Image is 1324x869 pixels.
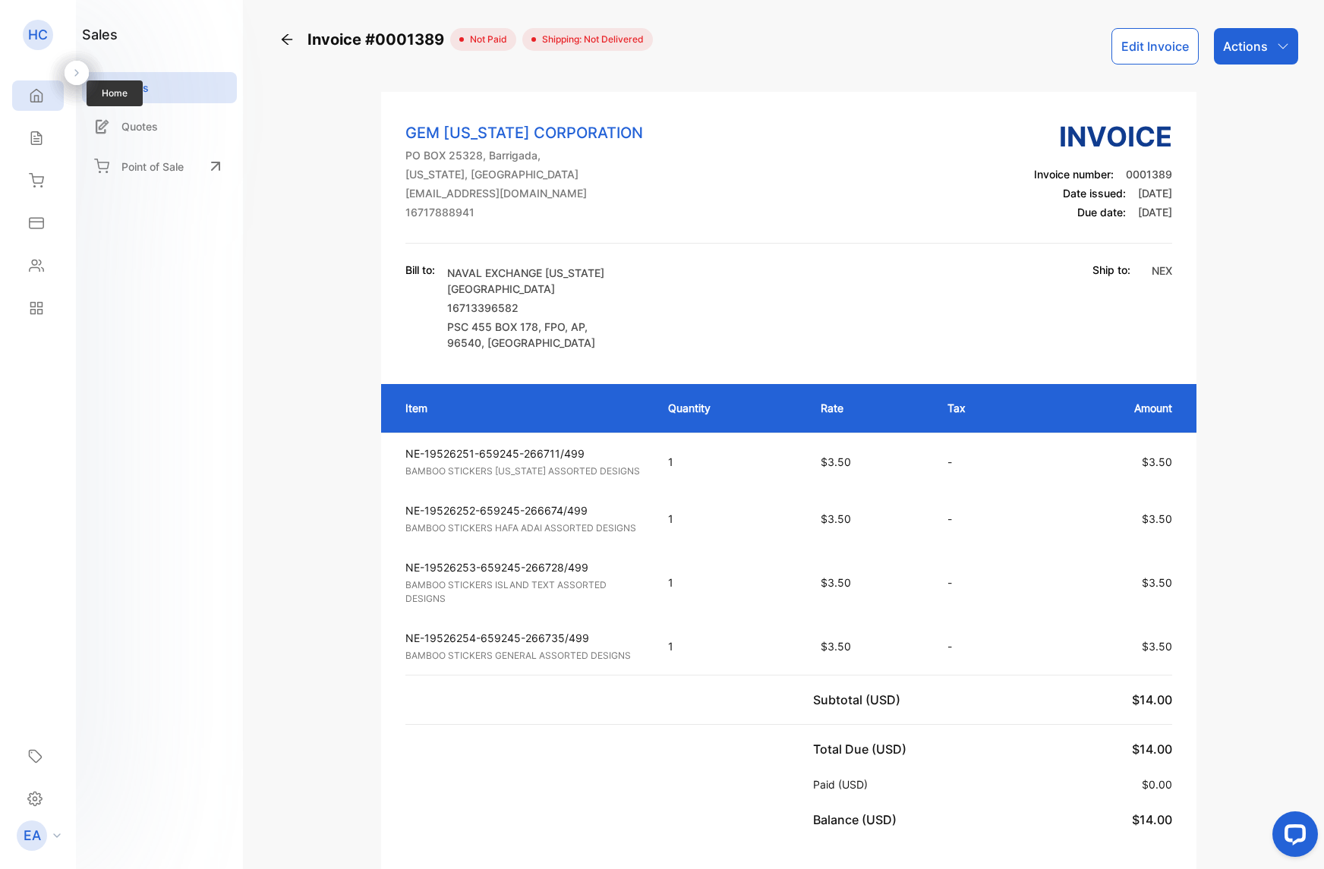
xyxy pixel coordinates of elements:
p: NE-19526253-659245-266728/499 [405,559,641,575]
p: Bill to: [405,262,435,278]
p: Balance (USD) [813,811,903,829]
p: 16717888941 [405,204,643,220]
h3: Invoice [1034,116,1172,157]
a: Sales [82,72,237,103]
span: Invoice number: [1034,168,1114,181]
span: $14.00 [1132,692,1172,707]
h1: sales [82,24,118,45]
p: 1 [668,511,790,527]
span: $0.00 [1142,778,1172,791]
p: 16713396582 [447,300,622,316]
button: Edit Invoice [1111,28,1199,65]
p: EA [24,826,41,845]
p: Rate [821,400,917,416]
p: Quantity [668,400,790,416]
span: , FPO, AP [538,320,585,333]
p: NE-19526254-659245-266735/499 [405,630,641,646]
p: Quotes [121,118,158,134]
p: HC [28,25,48,45]
p: BAMBOO STICKERS GENERAL ASSORTED DESIGNS [405,649,641,663]
p: NE-19526252-659245-266674/499 [405,502,641,518]
p: Amount [1049,400,1171,416]
p: GEM [US_STATE] CORPORATION [405,121,643,144]
p: 1 [668,575,790,590]
p: Item [405,400,638,416]
span: $14.00 [1132,741,1172,757]
p: Total Due (USD) [813,740,913,758]
a: Point of Sale [82,150,237,183]
span: , [GEOGRAPHIC_DATA] [481,336,595,349]
p: - [947,575,1019,590]
p: PO BOX 25328, Barrigada, [405,147,643,163]
span: PSC 455 BOX 178 [447,320,538,333]
p: Tax [947,400,1019,416]
p: Point of Sale [121,159,184,175]
p: - [947,638,1019,654]
span: Invoice #0001389 [307,28,450,51]
button: Actions [1214,28,1298,65]
p: 1 [668,638,790,654]
span: $3.50 [1142,512,1172,525]
span: $14.00 [1132,812,1172,827]
span: Date issued: [1063,187,1126,200]
span: $3.50 [821,640,851,653]
a: Quotes [82,111,237,142]
p: Actions [1223,37,1268,55]
p: [EMAIL_ADDRESS][DOMAIN_NAME] [405,185,643,201]
span: [DATE] [1138,187,1172,200]
span: not paid [464,33,507,46]
span: $3.50 [821,455,851,468]
span: NEX [1152,264,1172,277]
iframe: LiveChat chat widget [1260,805,1324,869]
p: - [947,511,1019,527]
p: BAMBOO STICKERS [US_STATE] ASSORTED DESIGNS [405,464,641,478]
p: Subtotal (USD) [813,691,906,709]
span: Home [87,80,143,106]
p: BAMBOO STICKERS HAFA ADAI ASSORTED DESIGNS [405,521,641,535]
p: 1 [668,454,790,470]
span: $3.50 [1142,455,1172,468]
p: NAVAL EXCHANGE [US_STATE][GEOGRAPHIC_DATA] [447,265,622,297]
span: Shipping: Not Delivered [536,33,644,46]
p: [US_STATE], [GEOGRAPHIC_DATA] [405,166,643,182]
span: $3.50 [1142,640,1172,653]
p: Paid (USD) [813,776,874,792]
span: $3.50 [821,576,851,589]
span: 0001389 [1126,168,1172,181]
p: Sales [121,80,149,96]
p: Ship to: [1092,262,1130,278]
p: NE-19526251-659245-266711/499 [405,446,641,461]
p: BAMBOO STICKERS ISLAND TEXT ASSORTED DESIGNS [405,578,641,606]
span: $3.50 [1142,576,1172,589]
span: [DATE] [1138,206,1172,219]
p: - [947,454,1019,470]
span: $3.50 [821,512,851,525]
span: Due date: [1077,206,1126,219]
